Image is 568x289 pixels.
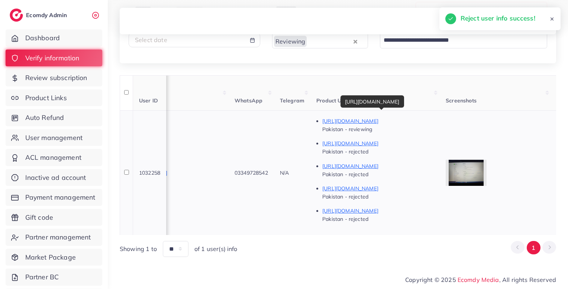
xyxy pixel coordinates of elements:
[322,184,434,193] p: [URL][DOMAIN_NAME]
[6,229,102,246] a: Partner management
[25,113,64,123] span: Auto Refund
[449,160,483,186] img: img uploaded
[25,73,87,83] span: Review subscription
[25,272,59,282] span: Partner BC
[25,133,83,143] span: User management
[6,149,102,166] a: ACL management
[322,148,368,155] span: Pakistan - rejected
[6,209,102,226] a: Gift code
[139,97,158,104] span: User ID
[6,29,102,47] a: Dashboard
[316,97,345,104] span: Product Url
[25,53,80,63] span: Verify information
[6,109,102,126] a: Auto Refund
[135,36,167,44] span: Select date
[322,162,434,171] p: [URL][DOMAIN_NAME]
[25,153,81,162] span: ACL management
[25,253,76,262] span: Market Package
[405,275,556,284] span: Copyright © 2025
[461,13,535,23] h5: Reject user info success!
[322,216,368,222] span: Pakistan - rejected
[25,213,53,222] span: Gift code
[280,169,289,176] span: N/A
[322,139,434,148] p: [URL][DOMAIN_NAME]
[322,126,372,133] span: Pakistan - reviewing
[446,97,477,104] span: Screenshots
[6,169,102,186] a: Inactive ad account
[322,206,434,215] p: [URL][DOMAIN_NAME]
[380,32,548,48] div: Search for option
[354,37,357,45] button: Clear Selected
[6,69,102,86] a: Review subscription
[25,93,67,103] span: Product Links
[322,193,368,200] span: Pakistan - rejected
[25,173,86,182] span: Inactive ad account
[25,33,60,43] span: Dashboard
[235,97,262,104] span: WhatsApp
[25,232,91,242] span: Partner management
[194,245,238,253] span: of 1 user(s) info
[26,12,69,19] h2: Ecomdy Admin
[6,249,102,266] a: Market Package
[10,9,69,22] a: logoEcomdy Admin
[10,9,23,22] img: logo
[25,193,96,202] span: Payment management
[307,34,351,47] input: Search for option
[341,95,404,108] div: [URL][DOMAIN_NAME]
[6,189,102,206] a: Payment management
[235,169,268,176] span: 03349728542
[272,32,368,48] div: Search for option
[527,241,540,255] button: Go to page 1
[280,97,304,104] span: Telegram
[6,89,102,107] a: Product Links
[6,50,102,67] a: Verify information
[322,171,368,178] span: Pakistan - rejected
[458,276,499,283] a: Ecomdy Media
[322,117,434,126] p: [URL][DOMAIN_NAME]
[274,36,307,47] span: Reviewing
[139,169,160,176] span: 1032258
[381,34,538,47] input: Search for option
[6,269,102,286] a: Partner BC
[120,245,157,253] span: Showing 1 to
[6,129,102,146] a: User management
[499,275,556,284] span: , All rights Reserved
[511,241,556,255] ul: Pagination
